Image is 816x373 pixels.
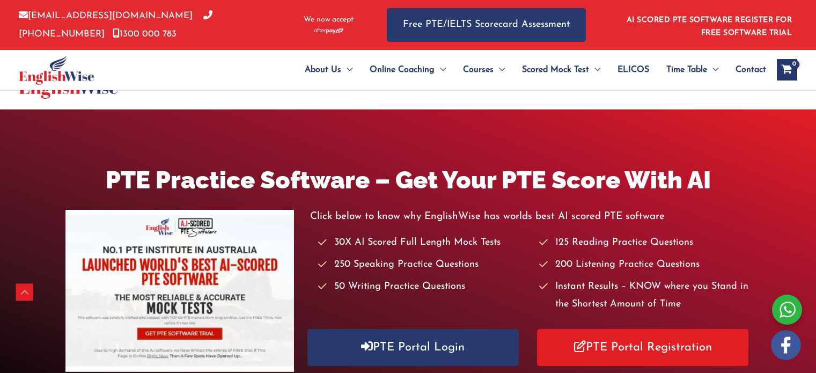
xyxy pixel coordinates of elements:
[318,256,530,274] li: 250 Speaking Practice Questions
[617,51,649,89] span: ELICOS
[361,51,454,89] a: Online CoachingMenu Toggle
[314,28,343,34] img: Afterpay-Logo
[307,329,519,366] a: PTE Portal Login
[727,51,766,89] a: Contact
[513,51,609,89] a: Scored Mock TestMenu Toggle
[341,51,352,89] span: Menu Toggle
[666,51,707,89] span: Time Table
[65,210,294,372] img: pte-institute-main
[539,234,751,252] li: 125 Reading Practice Questions
[387,8,586,42] a: Free PTE/IELTS Scorecard Assessment
[304,14,354,25] span: We now accept
[279,51,766,89] nav: Site Navigation: Main Menu
[318,234,530,252] li: 30X AI Scored Full Length Mock Tests
[296,51,361,89] a: About UsMenu Toggle
[305,51,341,89] span: About Us
[627,16,792,37] a: AI SCORED PTE SOFTWARE REGISTER FOR FREE SOFTWARE TRIAL
[454,51,513,89] a: CoursesMenu Toggle
[310,208,751,225] p: Click below to know why EnglishWise has worlds best AI scored PTE software
[113,30,177,39] a: 1300 000 783
[19,55,94,85] img: cropped-ew-logo
[435,51,446,89] span: Menu Toggle
[707,51,718,89] span: Menu Toggle
[65,163,751,197] h1: PTE Practice Software – Get Your PTE Score With AI
[658,51,727,89] a: Time TableMenu Toggle
[370,51,435,89] span: Online Coaching
[620,8,797,42] aside: Header Widget 1
[539,256,751,274] li: 200 Listening Practice Questions
[537,329,748,366] a: PTE Portal Registration
[771,330,801,360] img: white-facebook.png
[463,51,494,89] span: Courses
[522,51,589,89] span: Scored Mock Test
[539,278,751,314] li: Instant Results – KNOW where you Stand in the Shortest Amount of Time
[589,51,600,89] span: Menu Toggle
[736,51,766,89] span: Contact
[318,278,530,296] li: 50 Writing Practice Questions
[19,11,212,38] a: [PHONE_NUMBER]
[494,51,505,89] span: Menu Toggle
[609,51,658,89] a: ELICOS
[777,59,797,81] a: View Shopping Cart, empty
[19,11,193,20] a: [EMAIL_ADDRESS][DOMAIN_NAME]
